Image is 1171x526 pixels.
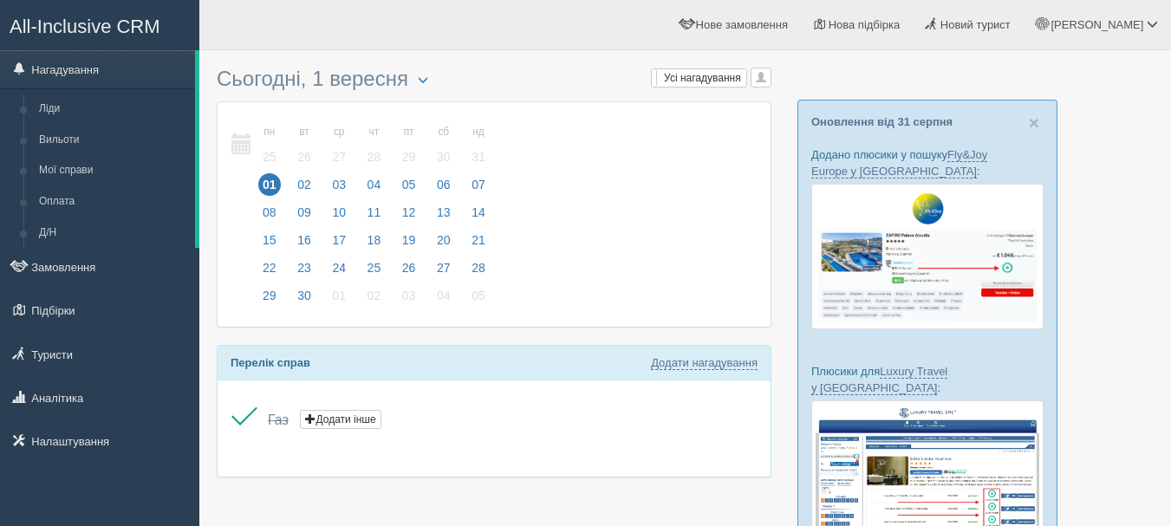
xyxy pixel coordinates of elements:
[31,125,195,156] a: Вильоти
[462,286,491,314] a: 05
[358,203,391,231] a: 11
[462,258,491,286] a: 28
[462,231,491,258] a: 21
[940,18,1011,31] span: Новий турист
[253,258,286,286] a: 22
[393,286,426,314] a: 03
[811,184,1044,329] img: fly-joy-de-proposal-crm-for-travel-agency.png
[258,284,281,307] span: 29
[328,146,350,168] span: 27
[328,229,350,251] span: 17
[358,231,391,258] a: 18
[288,203,321,231] a: 09
[433,201,455,224] span: 13
[31,218,195,249] a: Д/Н
[258,125,281,140] small: пн
[467,125,490,140] small: нд
[398,173,420,196] span: 05
[293,229,316,251] span: 16
[393,115,426,175] a: пт 29
[433,125,455,140] small: сб
[811,363,1044,396] p: Плюсики для :
[328,257,350,279] span: 24
[427,231,460,258] a: 20
[363,125,386,140] small: чт
[253,203,286,231] a: 08
[293,284,316,307] span: 30
[258,229,281,251] span: 15
[31,155,195,186] a: Мої справи
[322,175,355,203] a: 03
[427,258,460,286] a: 27
[433,229,455,251] span: 20
[363,173,386,196] span: 04
[358,175,391,203] a: 04
[293,201,316,224] span: 09
[322,203,355,231] a: 10
[467,201,490,224] span: 14
[253,286,286,314] a: 29
[253,115,286,175] a: пн 25
[696,18,788,31] span: Нове замовлення
[398,284,420,307] span: 03
[433,146,455,168] span: 30
[363,257,386,279] span: 25
[1051,18,1143,31] span: [PERSON_NAME]
[651,356,758,370] a: Додати нагадування
[393,258,426,286] a: 26
[288,231,321,258] a: 16
[293,125,316,140] small: вт
[363,201,386,224] span: 11
[253,231,286,258] a: 15
[1,1,198,49] a: All-Inclusive CRM
[363,146,386,168] span: 28
[467,284,490,307] span: 05
[258,173,281,196] span: 01
[31,94,195,125] a: Ліди
[293,146,316,168] span: 26
[811,365,947,395] a: Luxury Travel у [GEOGRAPHIC_DATA]
[358,115,391,175] a: чт 28
[322,258,355,286] a: 24
[427,203,460,231] a: 13
[829,18,901,31] span: Нова підбірка
[217,68,771,93] h3: Сьогодні, 1 вересня
[231,356,310,369] b: Перелік справ
[393,175,426,203] a: 05
[433,257,455,279] span: 27
[398,125,420,140] small: пт
[398,146,420,168] span: 29
[467,146,490,168] span: 31
[467,229,490,251] span: 21
[293,173,316,196] span: 02
[322,286,355,314] a: 01
[462,175,491,203] a: 07
[811,146,1044,179] p: Додано плюсики у пошуку :
[1029,113,1039,133] span: ×
[467,173,490,196] span: 07
[328,201,350,224] span: 10
[427,115,460,175] a: сб 30
[398,257,420,279] span: 26
[328,125,350,140] small: ср
[433,284,455,307] span: 04
[258,257,281,279] span: 22
[31,186,195,218] a: Оплата
[462,203,491,231] a: 14
[328,284,350,307] span: 01
[427,286,460,314] a: 04
[268,412,289,427] span: Газ
[363,284,386,307] span: 02
[328,173,350,196] span: 03
[253,175,286,203] a: 01
[433,173,455,196] span: 06
[427,175,460,203] a: 06
[811,115,953,128] a: Оновлення від 31 серпня
[322,231,355,258] a: 17
[288,258,321,286] a: 23
[664,72,741,84] span: Усі нагадування
[10,16,160,37] span: All-Inclusive CRM
[322,115,355,175] a: ср 27
[258,201,281,224] span: 08
[288,286,321,314] a: 30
